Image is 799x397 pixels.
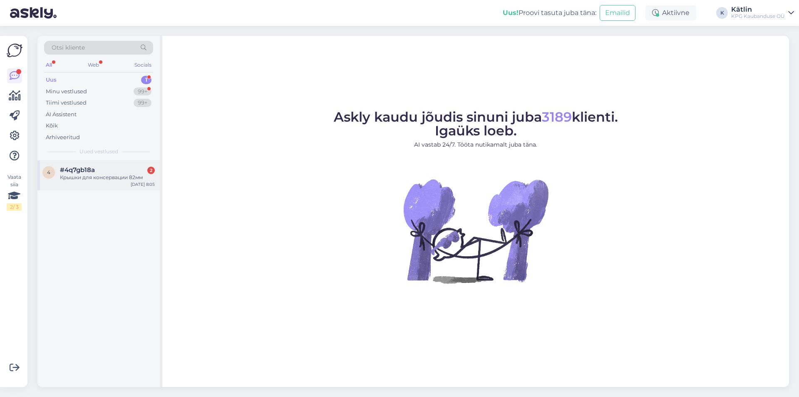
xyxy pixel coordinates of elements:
[731,6,785,13] div: Kätlin
[46,87,87,96] div: Minu vestlused
[46,110,77,119] div: AI Assistent
[503,8,596,18] div: Proovi tasuta juba täna:
[716,7,728,19] div: K
[731,13,785,20] div: KPG Kaubanduse OÜ
[133,60,153,70] div: Socials
[7,203,22,211] div: 2 / 3
[60,166,95,174] span: #4q7gb18a
[7,42,22,58] img: Askly Logo
[645,5,696,20] div: Aktiivne
[52,43,85,52] span: Otsi kliente
[47,169,50,175] span: 4
[600,5,635,21] button: Emailid
[401,156,551,306] img: No Chat active
[46,122,58,130] div: Kõik
[46,76,57,84] div: Uus
[141,76,151,84] div: 1
[7,173,22,211] div: Vaata siia
[134,99,151,107] div: 99+
[334,109,618,139] span: Askly kaudu jõudis sinuni juba klienti. Igaüks loeb.
[503,9,519,17] b: Uus!
[542,109,572,125] span: 3189
[731,6,794,20] a: KätlinKPG Kaubanduse OÜ
[46,99,87,107] div: Tiimi vestlused
[44,60,54,70] div: All
[60,174,155,181] div: Крышки для консервации 82мм
[147,167,155,174] div: 2
[134,87,151,96] div: 99+
[334,140,618,149] p: AI vastab 24/7. Tööta nutikamalt juba täna.
[46,133,80,142] div: Arhiveeritud
[131,181,155,187] div: [DATE] 8:05
[86,60,101,70] div: Web
[79,148,118,155] span: Uued vestlused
